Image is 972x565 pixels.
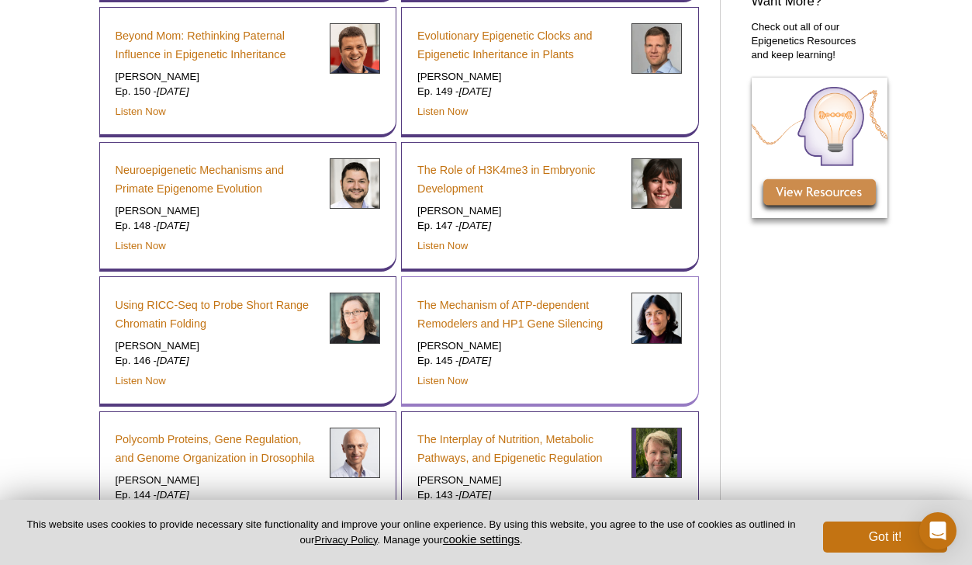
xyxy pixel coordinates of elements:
button: Got it! [823,522,947,553]
em: [DATE] [157,355,189,366]
a: Listen Now [417,240,468,251]
a: Listen Now [116,375,166,386]
img: Ferdinand von Meyenn [631,428,682,478]
p: Ep. 147 - [417,219,620,233]
p: This website uses cookies to provide necessary site functionality and improve your online experie... [25,518,797,547]
p: [PERSON_NAME] [417,70,620,84]
img: Geeta Narlikar [631,293,682,343]
a: Neuroepigenetic Mechanisms and Primate Epigenome Evolution [116,161,318,198]
em: [DATE] [459,220,492,231]
a: Privacy Policy [314,534,377,546]
img: Raffaele Teperino [330,23,380,74]
a: Listen Now [116,106,166,117]
em: [DATE] [157,85,189,97]
a: The Role of H3K4me3 in Embryonic Development [417,161,620,198]
p: [PERSON_NAME] [116,339,318,353]
p: Ep. 145 - [417,354,620,368]
a: Evolutionary Epigenetic Clocks and Epigenetic Inheritance in Plants [417,26,620,64]
p: [PERSON_NAME] [116,70,318,84]
p: [PERSON_NAME] [116,473,318,487]
a: The Mechanism of ATP-dependent Remodelers and HP1 Gene Silencing [417,296,620,333]
a: Polycomb Proteins, Gene Regulation, and Genome Organization in Drosophila [116,430,318,467]
p: Ep. 150 - [116,85,318,99]
em: [DATE] [157,489,189,501]
img: Eva Hörmanseder [631,158,682,209]
a: Beyond Mom: Rethinking Paternal Influence in Epigenetic Inheritance [116,26,318,64]
p: Ep. 149 - [417,85,620,99]
p: [PERSON_NAME] [417,339,620,353]
img: Viviana Risca [330,293,380,343]
em: [DATE] [459,489,492,501]
p: Ep. 146 - [116,354,318,368]
a: The Interplay of Nutrition, Metabolic Pathways, and Epigenetic Regulation [417,430,620,467]
a: Using RICC-Seq to Probe Short Range Chromatin Folding [116,296,318,333]
p: [PERSON_NAME] [417,204,620,218]
a: Listen Now [116,240,166,251]
img: View Epigenetic Resources [752,78,887,218]
p: Ep. 144 - [116,488,318,502]
div: Open Intercom Messenger [919,512,956,549]
p: Check out all of our Epigenetics Resources and keep learning! [752,20,876,62]
a: Listen Now [417,106,468,117]
em: [DATE] [157,220,189,231]
img: Giacomo Cavalli [330,428,380,478]
button: cookie settings [443,532,520,546]
p: [PERSON_NAME] [116,204,318,218]
img: Boyan Bonev [330,158,380,209]
em: [DATE] [459,355,492,366]
p: Ep. 148 - [116,219,318,233]
p: [PERSON_NAME] [417,473,620,487]
p: Ep. 143 - [417,488,620,502]
em: [DATE] [459,85,492,97]
img: Frank Johannes [631,23,682,74]
a: Listen Now [417,375,468,386]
